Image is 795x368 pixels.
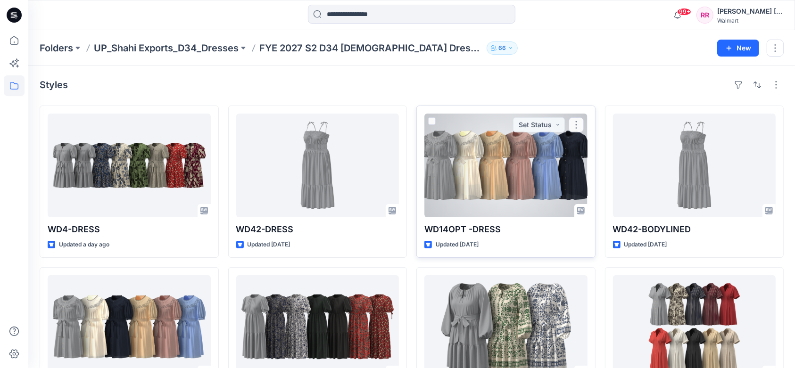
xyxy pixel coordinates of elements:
p: WD42-BODYLINED [613,223,776,236]
p: WD4-DRESS [48,223,211,236]
p: WD42-DRESS [236,223,399,236]
p: Updated [DATE] [248,240,290,250]
a: WD4-DRESS [48,114,211,217]
span: 99+ [677,8,691,16]
a: WD14OPT -DRESS [424,114,588,217]
a: WD42-DRESS [236,114,399,217]
p: Updated [DATE] [436,240,479,250]
div: [PERSON_NAME] [PERSON_NAME] [717,6,783,17]
div: RR [696,7,713,24]
p: WD14OPT -DRESS [424,223,588,236]
a: Folders [40,41,73,55]
p: Updated a day ago [59,240,109,250]
button: New [717,40,759,57]
a: UP_Shahi Exports_D34_Dresses [94,41,239,55]
div: Walmart [717,17,783,24]
p: FYE 2027 S2 D34 [DEMOGRAPHIC_DATA] Dresses - Shahi [259,41,483,55]
h4: Styles [40,79,68,90]
p: 66 [498,43,506,53]
button: 66 [487,41,518,55]
p: Updated [DATE] [624,240,667,250]
a: WD42-BODYLINED [613,114,776,217]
